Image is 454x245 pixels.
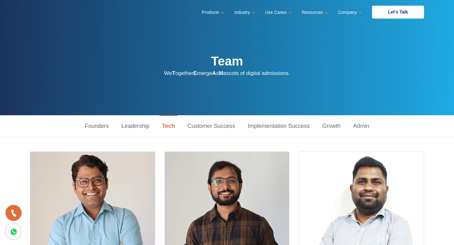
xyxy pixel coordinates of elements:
[164,69,290,78] p: We ogether merge s ascots of digital admissions.
[302,8,327,17] a: Resources
[219,70,223,76] strong: M
[79,115,115,137] a: Founders
[242,115,316,137] a: Implementation Success
[316,115,347,137] a: Growth
[172,70,175,76] strong: T
[156,115,181,137] a: Tech
[265,8,291,17] a: Use Cases
[372,6,424,19] a: Let’s Talk
[211,54,243,68] strong: Team
[194,70,197,76] strong: E
[338,8,361,17] a: Company
[181,115,242,137] a: Customer Success
[212,70,216,76] strong: A
[234,8,254,17] a: Industry
[115,115,156,137] a: Leadership
[202,8,223,17] a: Products
[347,115,375,137] a: Admin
